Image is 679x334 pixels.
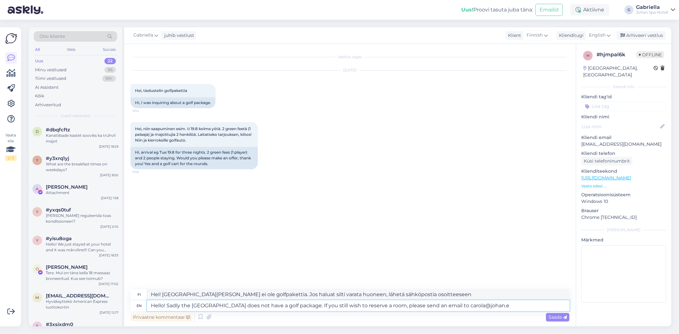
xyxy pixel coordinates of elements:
p: Operatsioonisüsteem [581,191,666,198]
span: #y3xrq1yj [46,156,69,161]
span: #3xsixdm0 [46,322,73,327]
div: [DATE] 18:29 [99,144,118,149]
span: English [589,32,605,39]
span: #dbqfcftz [46,127,70,133]
span: d [36,129,39,134]
div: Hello! We just stayed at your hotel and it was mãrviline!!! Can you possibly tell me what kind of... [46,241,118,253]
button: Emailid [535,4,563,16]
div: 2 / 3 [5,155,17,161]
span: Andrus Rako [46,184,88,190]
div: Kanatiibade kastet sooviks ka trühvli majot [46,133,118,144]
div: Aktiivne [570,4,609,16]
div: Hyväksyttekö American Express luottokortin [46,299,118,310]
span: #yisu8oga [46,236,72,241]
div: Arhiveeri vestlus [617,31,666,40]
p: Vaata edasi ... [581,183,666,189]
div: 99+ [102,75,116,82]
div: Privaatne kommentaar [131,313,193,322]
span: 9:58 [132,170,156,174]
div: [DATE] 17:02 [99,282,118,286]
div: Kõik [35,93,44,99]
div: Hi, arrival eg Tue 19.8 for three nights. 2 green fees (1 player) and 2 people staying. Would you... [131,147,258,169]
span: Otsi kliente [39,33,65,40]
div: [DATE] 18:33 [99,253,118,258]
div: Tiimi vestlused [35,75,66,82]
p: Brauser [581,207,666,214]
img: Askly Logo [5,32,17,45]
span: Oliver Ritsoson [46,264,88,270]
p: Windows 10 [581,198,666,205]
p: Klienditeekond [581,168,666,175]
p: Märkmed [581,237,666,243]
span: y [36,158,39,163]
div: [DATE] 0:10 [100,224,118,229]
div: [DATE] 1:58 [101,196,118,200]
div: Klient [506,32,521,39]
span: O [36,267,39,271]
a: GabriellaJohan Spa Hotell [636,5,675,15]
div: # hjmpal6k [597,51,636,59]
p: Kliendi email [581,134,666,141]
div: 96 [104,67,116,73]
span: h [586,53,590,58]
textarea: Hello! Sadly the [GEOGRAPHIC_DATA] does not have a golf package. If you still wish to reserve a r... [147,300,569,311]
div: Hi, I was inquiring about a golf package. [131,97,216,108]
div: Arhiveeritud [35,102,61,108]
div: [PERSON_NAME] [581,227,666,233]
div: Johan Spa Hotell [636,10,668,15]
span: y [36,238,39,243]
span: Gabriella [133,32,153,39]
p: Kliendi nimi [581,114,666,120]
div: Uus [35,58,43,64]
span: Offline [636,51,664,58]
div: All [34,45,41,54]
p: Chrome [TECHNICAL_ID] [581,214,666,221]
input: Lisa nimi [582,123,659,130]
div: Vestlus algas [131,54,569,60]
div: en [137,300,142,311]
input: Lisa tag [581,101,666,111]
div: Tere. Mul on täna kella 18 massaaz broneeritud. Kus see toimub? [46,270,118,282]
textarea: Hei! [GEOGRAPHIC_DATA][PERSON_NAME] ei ole golfpakettia. Jos haluat silti varata huoneen, lähetä ... [147,289,569,300]
span: Hei, tiedustelin golfpakettia [135,88,187,93]
div: AI Assistent [35,84,59,91]
span: mika.pasa@gmail.com [46,293,112,299]
span: A [36,186,39,191]
div: [DATE] [131,67,569,73]
span: 9:54 [132,108,156,113]
div: [DATE] 12:17 [100,310,118,315]
div: [PERSON_NAME] reguleerida toas konditsioneeri? [46,213,118,224]
p: Kliendi telefon [581,150,666,157]
span: #yxqs0tuf [46,207,71,213]
div: fi [138,289,141,300]
div: G [625,5,633,14]
div: Kliendi info [581,84,666,90]
p: [EMAIL_ADDRESS][DOMAIN_NAME] [581,141,666,148]
div: 22 [104,58,116,64]
div: Küsi telefoninumbrit [581,157,633,165]
div: What are the breakfast times on weekdays? [46,161,118,173]
span: 3 [36,324,39,329]
div: Proovi tasuta juba täna: [461,6,533,14]
a: [URL][DOMAIN_NAME] [581,175,631,181]
div: Vaata siia [5,132,17,161]
span: Hei, niin saapuminen esim. ti 19.8 kolme yötä. 2 green feetä (1 pelaaja) ja majoittujia 2 henkilö... [135,126,252,143]
div: Attachment [46,190,118,196]
div: Gabriella [636,5,668,10]
div: [GEOGRAPHIC_DATA], [GEOGRAPHIC_DATA] [583,65,654,78]
div: juhib vestlust [162,32,194,39]
span: Uued vestlused [61,113,90,119]
div: Minu vestlused [35,67,67,73]
span: Saada [548,314,567,320]
div: Socials [102,45,117,54]
div: [DATE] 8:50 [100,173,118,177]
span: Finnish [527,32,543,39]
p: Kliendi tag'id [581,94,666,100]
span: m [36,295,39,300]
span: y [36,209,39,214]
div: Web [66,45,77,54]
b: Uus! [461,7,473,13]
div: Klienditugi [556,32,584,39]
